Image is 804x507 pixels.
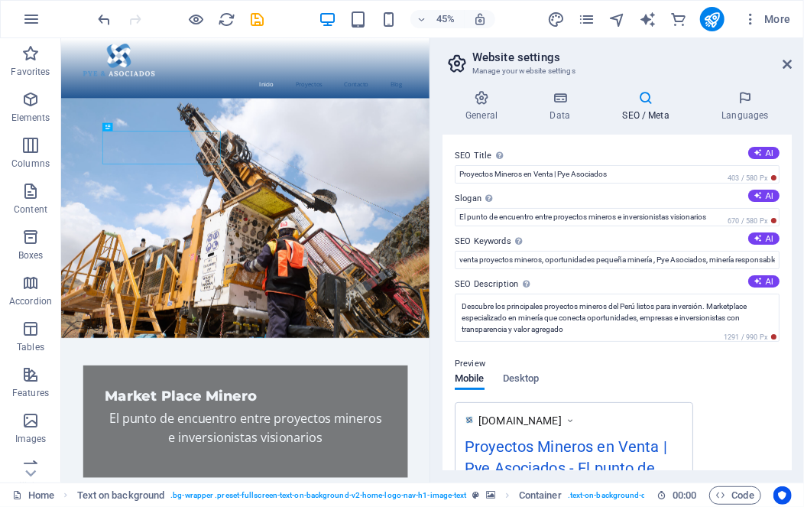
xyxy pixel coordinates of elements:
i: Navigator [608,11,626,28]
span: : [683,489,686,501]
i: Pages (Ctrl+Alt+S) [578,11,595,28]
img: Favicom-EpuhZm3JqO5CG2b60CaeTw-a6YfxP_Sx9OR3e7OlX_zxw.png [465,415,475,425]
button: Code [709,486,761,505]
h4: Languages [699,90,792,122]
i: Design (Ctrl+Alt+Y) [547,11,565,28]
p: Accordion [9,295,52,307]
button: Usercentrics [773,486,792,505]
a: Click to cancel selection. Double-click to open Pages [12,486,54,505]
button: design [547,10,566,28]
h4: General [443,90,527,122]
div: Preview [455,373,539,402]
button: commerce [669,10,688,28]
nav: breadcrumb [77,486,705,505]
h4: Data [527,90,599,122]
span: 1291 / 990 Px [721,332,780,343]
span: Click to select. Double-click to edit [519,486,562,505]
i: This element is a customizable preset [473,491,480,499]
span: 00 00 [673,486,696,505]
h3: Manage your website settings [472,64,761,78]
button: undo [96,10,114,28]
h2: Website settings [472,50,792,64]
i: Save (Ctrl+S) [249,11,267,28]
h6: 45% [433,10,458,28]
i: Undo: Change keywords (Ctrl+Z) [96,11,114,28]
input: Slogan... [455,208,780,226]
span: Click to select. Double-click to edit [77,486,165,505]
i: Commerce [669,11,687,28]
p: Columns [11,158,50,170]
button: save [248,10,267,28]
button: SEO Title [748,147,780,159]
label: SEO Keywords [455,232,780,251]
i: This element contains a background [486,491,495,499]
button: Click here to leave preview mode and continue editing [187,10,206,28]
label: SEO Title [455,147,780,165]
label: Slogan [455,190,780,208]
span: Mobile [455,369,485,391]
button: SEO Keywords [748,232,780,245]
i: AI Writer [639,11,656,28]
button: Slogan [748,190,780,202]
button: 45% [410,10,465,28]
button: publish [700,7,725,31]
p: Favorites [11,66,50,78]
button: reload [218,10,236,28]
button: SEO Description [748,275,780,288]
span: . bg-wrapper .preset-fullscreen-text-on-background-v2-home-logo-nav-h1-image-text [170,486,466,505]
p: Tables [17,341,44,353]
label: SEO Description [455,275,780,294]
p: Images [15,433,47,445]
button: More [737,7,797,31]
p: Boxes [18,249,44,262]
i: Publish [703,11,721,28]
h6: Session time [656,486,697,505]
p: Elements [11,112,50,124]
i: Reload page [219,11,236,28]
p: Features [12,387,49,399]
h4: SEO / Meta [599,90,699,122]
span: . text-on-background-content [568,486,669,505]
span: 670 / 580 Px [725,216,780,226]
p: Content [14,203,47,216]
button: text_generator [639,10,657,28]
span: 403 / 580 Px [725,173,780,184]
span: [DOMAIN_NAME] [478,413,562,428]
span: Desktop [503,369,540,391]
button: navigator [608,10,627,28]
span: More [743,11,791,27]
button: pages [578,10,596,28]
i: On resize automatically adjust zoom level to fit chosen device. [473,12,487,26]
span: Code [716,486,754,505]
p: Preview [455,355,485,373]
